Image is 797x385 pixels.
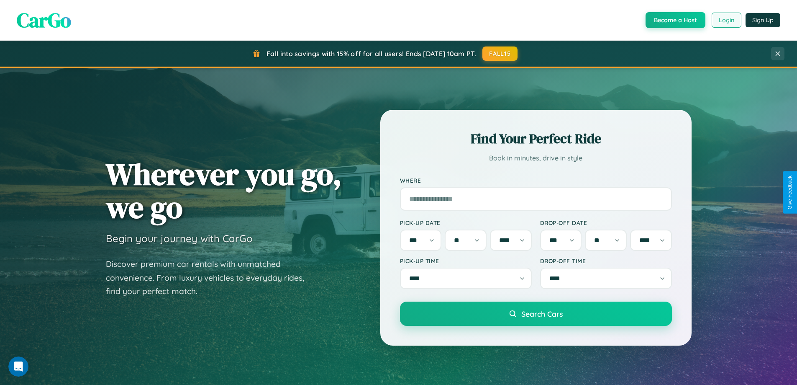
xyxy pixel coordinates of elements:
span: Search Cars [521,309,563,318]
iframe: Intercom live chat [8,357,28,377]
button: FALL15 [482,47,518,61]
p: Book in minutes, drive in style [400,152,672,164]
h2: Find Your Perfect Ride [400,129,672,148]
span: Fall into savings with 15% off for all users! Ends [DATE] 10am PT. [267,49,476,58]
label: Drop-off Date [540,219,672,226]
label: Pick-up Time [400,257,532,264]
span: CarGo [17,6,71,34]
p: Discover premium car rentals with unmatched convenience. From luxury vehicles to everyday rides, ... [106,257,315,298]
div: Give Feedback [787,176,793,209]
label: Where [400,177,672,184]
h3: Begin your journey with CarGo [106,232,253,245]
h1: Wherever you go, we go [106,158,342,224]
label: Pick-up Date [400,219,532,226]
button: Login [712,13,741,28]
button: Become a Host [646,12,705,28]
label: Drop-off Time [540,257,672,264]
button: Search Cars [400,302,672,326]
button: Sign Up [746,13,780,27]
